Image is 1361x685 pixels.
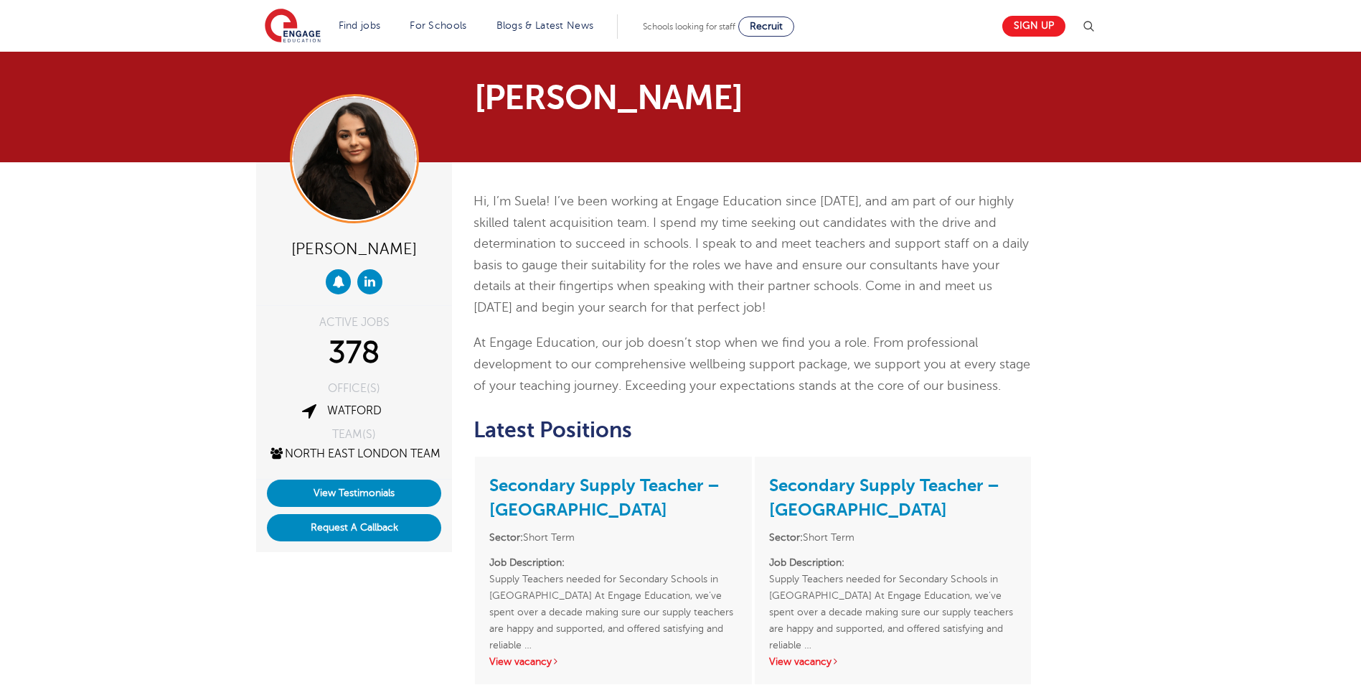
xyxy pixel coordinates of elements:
div: TEAM(S) [267,429,441,440]
p: At Engage Education, our job doesn’t stop when we find you a role. From professional development ... [474,332,1032,396]
a: View vacancy [769,656,839,667]
li: Short Term [769,529,1017,546]
a: Recruit [738,17,794,37]
div: OFFICE(S) [267,383,441,394]
a: Sign up [1002,16,1065,37]
a: For Schools [410,20,466,31]
a: Watford [327,404,382,417]
a: Blogs & Latest News [496,20,594,31]
a: Secondary Supply Teacher – [GEOGRAPHIC_DATA] [489,475,720,520]
img: Engage Education [265,9,321,45]
li: Short Term [489,529,737,546]
p: Supply Teachers needed for Secondary Schools in [GEOGRAPHIC_DATA] At Engage Education, we’ve spen... [769,554,1017,637]
strong: Sector: [769,532,803,543]
p: Hi, I’m Suela! I’ve been working at Engage Education since [DATE], and am part of our highly skil... [474,191,1032,318]
button: Request A Callback [267,514,441,541]
a: Secondary Supply Teacher – [GEOGRAPHIC_DATA] [769,475,999,520]
span: Schools looking for staff [643,22,735,32]
p: Supply Teachers needed for Secondary Schools in [GEOGRAPHIC_DATA] At Engage Education, we’ve spen... [489,554,737,637]
a: View Testimonials [267,480,441,507]
h1: [PERSON_NAME] [474,80,815,115]
h2: Latest Positions [474,418,1032,442]
strong: Sector: [489,532,523,543]
div: [PERSON_NAME] [267,234,441,262]
a: View vacancy [489,656,560,667]
div: ACTIVE JOBS [267,317,441,328]
span: Recruit [750,21,783,32]
strong: Job Description: [489,557,565,568]
a: North East London Team [268,447,441,460]
a: Find jobs [339,20,381,31]
div: 378 [267,335,441,371]
strong: Job Description: [769,557,844,568]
